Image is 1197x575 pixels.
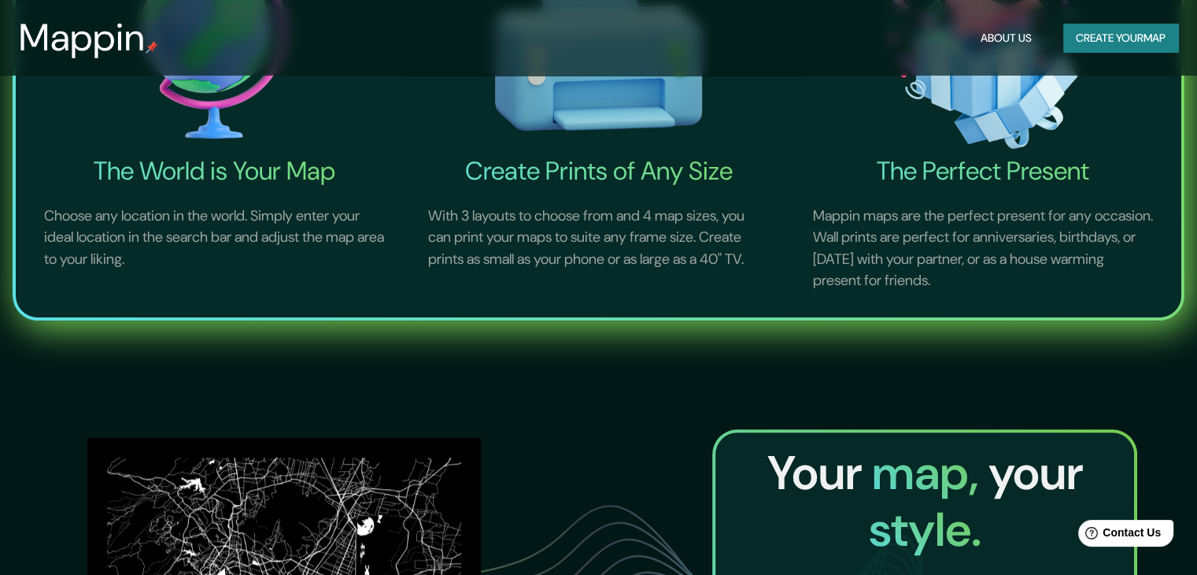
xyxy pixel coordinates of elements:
[871,442,988,504] span: map,
[794,155,1172,187] h4: The Perfect Present
[1063,24,1178,53] button: Create yourmap
[974,24,1038,53] button: About Us
[409,155,787,187] h4: Create Prints of Any Size
[868,499,981,561] span: style.
[25,155,403,187] h4: The World is Your Map
[409,187,787,290] p: With 3 layouts to choose from and 4 map sizes, you can print your maps to suite any frame size. C...
[19,16,146,60] h3: Mappin
[728,445,1121,558] h2: Your your
[146,41,158,54] img: mappin-pin
[1057,514,1180,558] iframe: Help widget launcher
[25,187,403,290] p: Choose any location in the world. Simply enter your ideal location in the search bar and adjust t...
[794,187,1172,311] p: Mappin maps are the perfect present for any occasion. Wall prints are perfect for anniversaries, ...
